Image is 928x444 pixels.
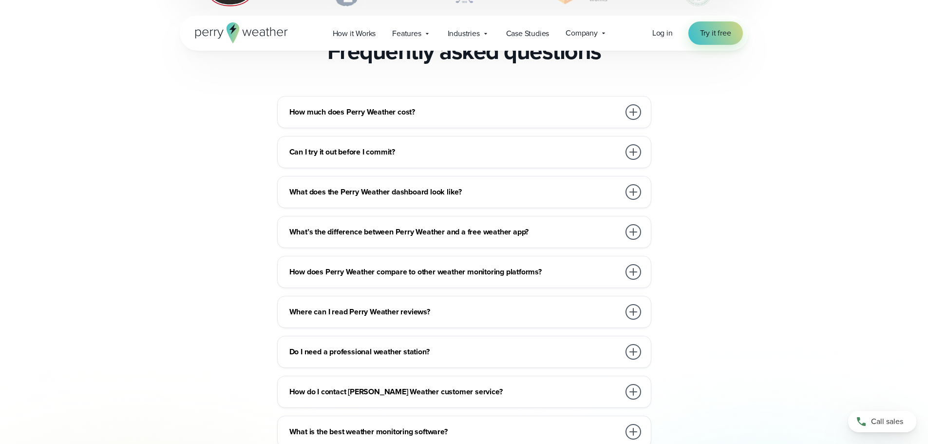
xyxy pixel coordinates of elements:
a: How it Works [324,23,384,43]
span: Case Studies [506,28,549,39]
h2: Frequently asked questions [327,38,601,65]
h3: What does the Perry Weather dashboard look like? [289,186,620,198]
h3: What’s the difference between Perry Weather and a free weather app? [289,226,620,238]
h3: How does Perry Weather compare to other weather monitoring platforms? [289,266,620,278]
span: How it Works [333,28,376,39]
h3: Do I need a professional weather station? [289,346,620,358]
a: Case Studies [498,23,558,43]
h3: How much does Perry Weather cost? [289,106,620,118]
span: Log in [652,27,673,39]
h3: How do I contact [PERSON_NAME] Weather customer service? [289,386,620,398]
span: Industries [448,28,480,39]
span: Company [566,27,598,39]
span: Call sales [871,416,903,427]
a: Call sales [848,411,916,432]
h3: What is the best weather monitoring software? [289,426,620,438]
a: Try it free [688,21,743,45]
a: Log in [652,27,673,39]
span: Try it free [700,27,731,39]
h3: Can I try it out before I commit? [289,146,620,158]
span: Features [392,28,421,39]
h3: Where can I read Perry Weather reviews? [289,306,620,318]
